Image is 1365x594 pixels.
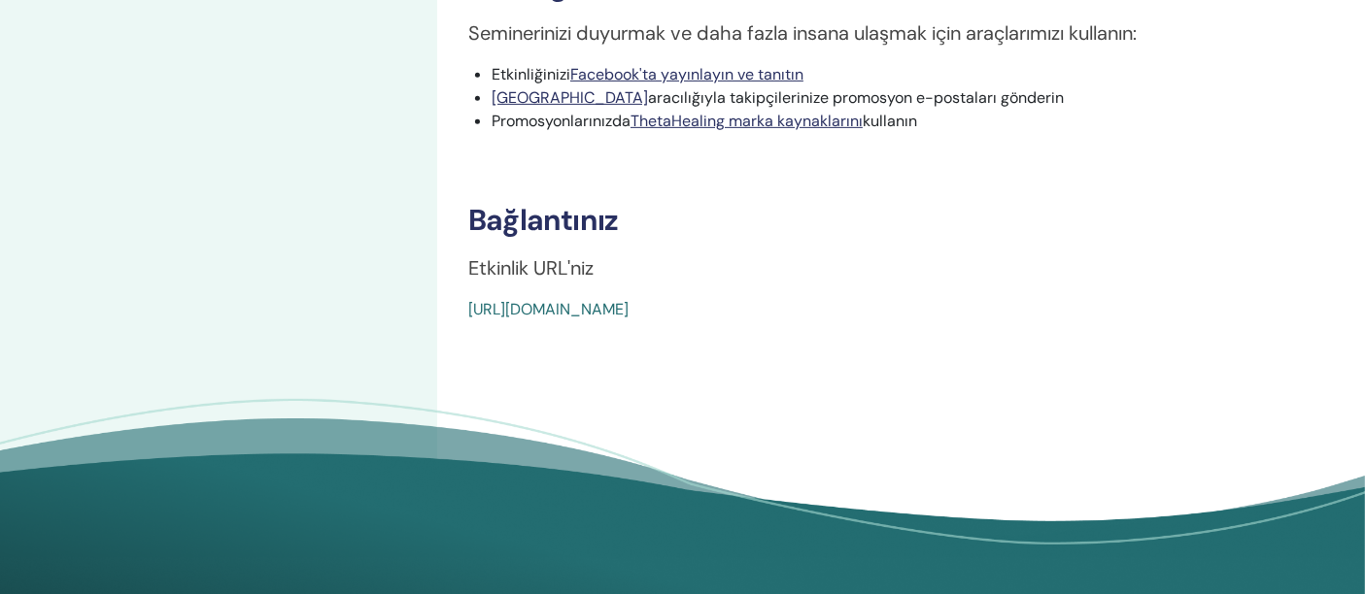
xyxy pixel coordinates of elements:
font: aracılığıyla takipçilerinize promosyon e-postaları gönderin [648,87,1064,108]
a: ThetaHealing marka kaynaklarını [631,111,863,131]
font: Promosyonlarınızda [492,111,631,131]
a: [GEOGRAPHIC_DATA] [492,87,648,108]
font: Bağlantınız [468,201,618,239]
font: Etkinlik URL'niz [468,255,594,280]
font: Etkinliğinizi [492,64,570,84]
a: [URL][DOMAIN_NAME] [468,299,629,319]
font: kullanın [863,111,917,131]
font: Seminerinizi duyurmak ve daha fazla insana ulaşmak için araçlarımızı kullanın: [468,20,1137,46]
font: Facebook'ta yayınlayın ve tanıtın [570,64,803,84]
